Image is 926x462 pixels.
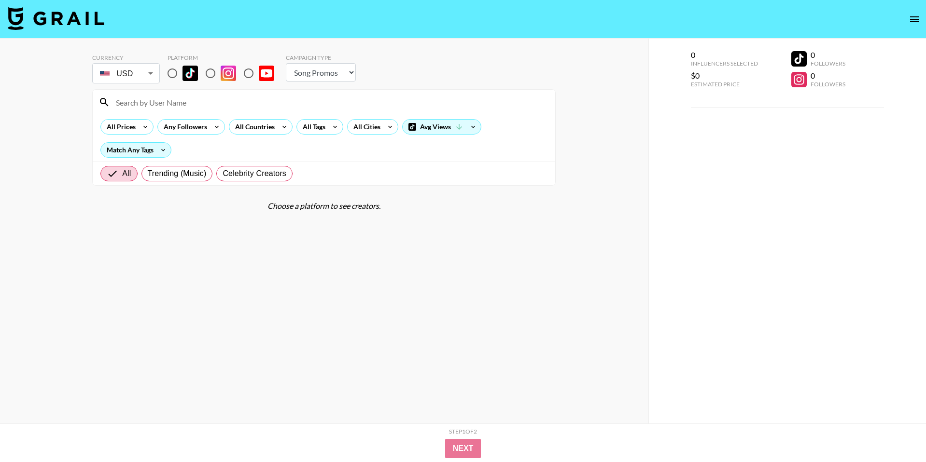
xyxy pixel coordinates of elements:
div: Estimated Price [691,81,758,88]
div: Any Followers [158,120,209,134]
div: Influencers Selected [691,60,758,67]
div: 0 [691,50,758,60]
span: Trending (Music) [148,168,207,179]
img: Instagram [221,66,236,81]
button: Next [445,439,481,458]
iframe: Drift Widget Chat Controller [878,414,914,450]
div: Choose a platform to see creators. [92,201,556,211]
div: 0 [811,50,845,60]
div: All Countries [229,120,277,134]
span: Celebrity Creators [223,168,286,179]
button: open drawer [905,10,924,29]
div: Step 1 of 2 [449,428,477,435]
div: Match Any Tags [101,143,171,157]
div: Platform [168,54,282,61]
div: Currency [92,54,160,61]
div: $0 [691,71,758,81]
div: 0 [811,71,845,81]
div: Followers [811,60,845,67]
div: All Tags [297,120,327,134]
div: Followers [811,81,845,88]
img: YouTube [259,66,274,81]
img: TikTok [182,66,198,81]
div: All Cities [348,120,382,134]
div: All Prices [101,120,138,134]
input: Search by User Name [110,95,549,110]
img: Grail Talent [8,7,104,30]
span: All [122,168,131,179]
div: USD [94,65,158,82]
div: Campaign Type [286,54,356,61]
div: Avg Views [403,120,481,134]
